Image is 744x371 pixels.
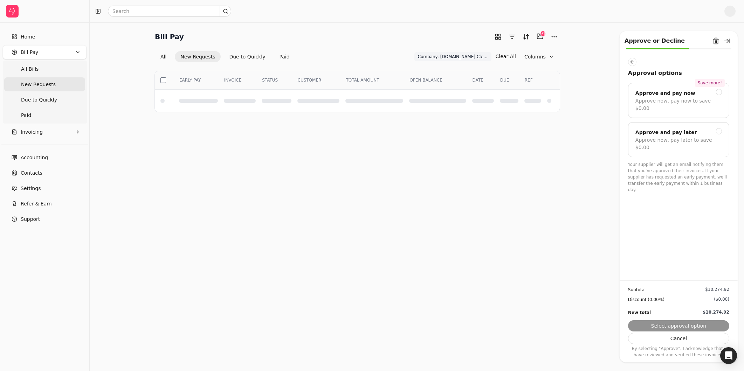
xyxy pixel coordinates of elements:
[179,77,201,83] span: EARLY PAY
[3,45,87,59] button: Bill Pay
[496,51,516,62] button: Clear All
[346,77,379,83] span: TOTAL AMOUNT
[262,77,278,83] span: STATUS
[21,33,35,41] span: Home
[3,181,87,195] a: Settings
[175,51,221,62] button: New Requests
[21,81,56,88] span: New Requests
[223,51,271,62] button: Due to Quickly
[473,77,483,83] span: DATE
[21,49,38,56] span: Bill Pay
[21,185,41,192] span: Settings
[628,296,664,303] div: Discount (0.00%)
[625,37,685,45] div: Approve or Decline
[628,309,651,316] div: New total
[224,77,241,83] span: INVOICE
[628,333,729,344] button: Cancel
[21,154,48,161] span: Accounting
[21,169,42,177] span: Contacts
[628,69,729,77] div: Approval options
[21,96,57,104] span: Due to Quickly
[3,125,87,139] button: Invoicing
[414,52,491,61] button: Company: [DOMAIN_NAME] Cleaning Ltd.
[21,112,31,119] span: Paid
[21,65,39,73] span: All Bills
[274,51,295,62] button: Paid
[21,200,52,208] span: Refer & Earn
[705,286,729,293] div: $10,274.92
[418,54,488,60] span: Company: [DOMAIN_NAME] Cleaning Ltd.
[4,93,85,107] a: Due to Quickly
[3,197,87,211] button: Refer & Earn
[409,77,442,83] span: OPEN BALANCE
[4,77,85,91] a: New Requests
[21,128,43,136] span: Invoicing
[549,31,560,42] button: More
[703,309,729,315] div: $10,274.92
[714,296,729,302] div: ($0.00)
[3,30,87,44] a: Home
[720,347,737,364] div: Open Intercom Messenger
[628,345,729,358] p: By selecting "Approve", I acknowledge that I have reviewed and verified these invoices.
[155,31,184,42] h2: Bill Pay
[535,31,546,42] button: Batch (91)
[3,212,87,226] button: Support
[4,62,85,76] a: All Bills
[628,286,646,293] div: Subtotal
[540,31,546,36] div: 91
[695,79,725,87] div: Save more!
[298,77,322,83] span: CUSTOMER
[635,136,722,151] div: Approve now, pay later to save $0.00
[635,128,697,136] div: Approve and pay later
[3,166,87,180] a: Contacts
[500,77,509,83] span: DUE
[155,51,172,62] button: All
[4,108,85,122] a: Paid
[628,161,729,193] p: Your supplier will get an email notifying them that you've approved their invoices. If your suppl...
[635,97,722,112] div: Approve now, pay now to save $0.00
[3,150,87,164] a: Accounting
[21,216,40,223] span: Support
[519,51,560,62] button: Column visibility settings
[521,31,532,42] button: Sort
[155,51,295,62] div: Invoice filter options
[525,77,533,83] span: REF
[635,89,695,97] div: Approve and pay now
[108,6,231,17] input: Search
